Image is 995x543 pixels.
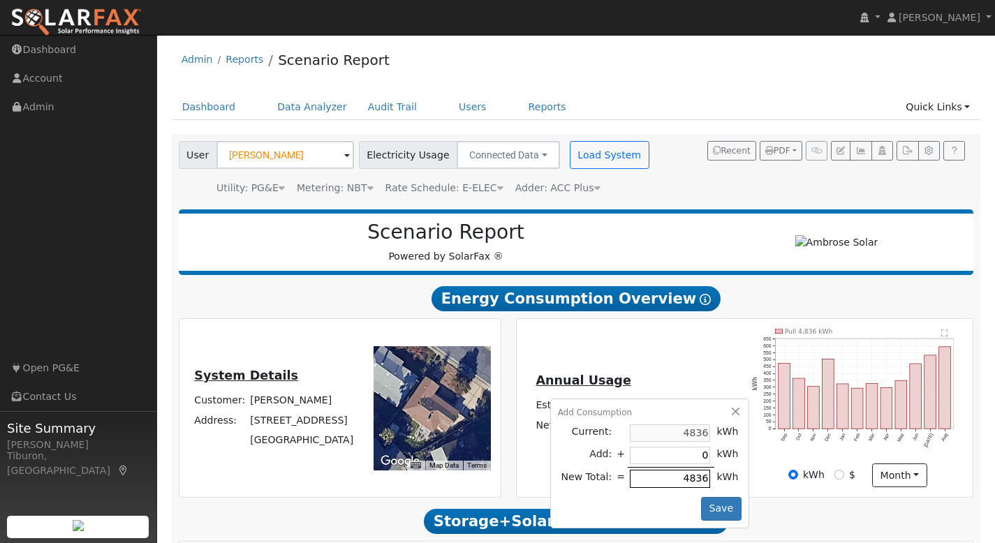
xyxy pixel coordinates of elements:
[769,426,772,431] text: 0
[795,432,803,441] text: Oct
[788,470,798,479] input: kWh
[831,141,850,161] button: Edit User
[871,141,893,161] button: Login As
[7,449,149,478] div: Tiburon, [GEOGRAPHIC_DATA]
[823,359,834,429] rect: onclick=""
[918,141,940,161] button: Settings
[764,343,772,348] text: 600
[429,461,459,470] button: Map Data
[533,395,627,415] td: Estimated Bill:
[448,94,497,120] a: Users
[192,391,248,410] td: Customer:
[701,497,742,521] button: Save
[194,369,298,382] u: System Details
[941,329,948,336] text: 
[467,461,487,469] a: Terms (opens in new tab)
[880,387,892,429] rect: onclick=""
[248,410,356,430] td: [STREET_ADDRESS]
[760,141,802,161] button: PDF
[764,336,772,341] text: 650
[570,141,649,169] button: Load System
[824,432,832,442] text: Dec
[267,94,358,120] a: Data Analyzer
[558,406,742,419] div: Add Consumption
[809,432,818,442] text: Nov
[73,520,84,531] img: retrieve
[764,364,772,369] text: 450
[359,141,457,169] span: Electricity Usage
[939,347,951,429] rect: onclick=""
[186,221,707,264] div: Powered by SolarFax ®
[377,452,423,470] a: Open this area in Google Maps (opens a new window)
[216,181,285,195] div: Utility: PG&E
[714,467,742,490] td: kWh
[764,357,772,362] text: 500
[899,12,980,23] span: [PERSON_NAME]
[614,445,628,468] td: +
[795,235,878,250] img: Ambrose Solar
[872,463,927,487] button: month
[866,384,878,429] rect: onclick=""
[897,141,918,161] button: Export Interval Data
[764,399,772,403] text: 200
[834,470,844,479] input: $
[558,445,614,468] td: Add:
[226,54,263,65] a: Reports
[779,364,790,429] rect: onclick=""
[700,294,711,305] i: Show Help
[764,378,772,382] text: 350
[7,419,149,438] span: Site Summary
[192,410,248,430] td: Address:
[533,415,627,436] td: Net Consumption:
[941,432,949,442] text: Aug
[849,468,855,482] label: $
[385,182,503,193] span: Alias: HETOUC
[765,146,790,156] span: PDF
[752,376,758,390] text: kWh
[923,432,934,448] text: [DATE]
[432,286,721,311] span: Energy Consumption Overview
[411,461,420,470] button: Keyboard shortcuts
[853,432,861,442] text: Feb
[910,364,922,429] rect: onclick=""
[764,371,772,375] text: 400
[536,373,631,387] u: Annual Usage
[924,355,936,429] rect: onclick=""
[852,388,864,429] rect: onclick=""
[780,432,788,442] text: Sep
[627,395,666,415] td: $2,343
[297,181,374,195] div: Metering: NBT
[785,327,833,335] text: Pull 4,836 kWh
[515,181,600,195] div: Adder: ACC Plus
[850,141,871,161] button: Multi-Series Graph
[10,8,142,37] img: SolarFax
[803,468,825,482] label: kWh
[278,52,390,68] a: Scenario Report
[943,141,965,161] a: Help Link
[895,380,907,429] rect: onclick=""
[117,465,130,476] a: Map
[216,141,354,169] input: Select a User
[714,422,742,445] td: kWh
[182,54,213,65] a: Admin
[895,94,980,120] a: Quick Links
[714,445,742,468] td: kWh
[764,412,772,417] text: 100
[358,94,427,120] a: Audit Trail
[614,467,628,490] td: =
[766,419,772,424] text: 50
[558,467,614,490] td: New Total:
[868,432,876,442] text: Mar
[179,141,217,169] span: User
[193,221,699,244] h2: Scenario Report
[764,350,772,355] text: 550
[172,94,246,120] a: Dashboard
[764,406,772,410] text: 150
[457,141,560,169] button: Connected Data
[764,385,772,389] text: 300
[808,387,820,429] rect: onclick=""
[897,432,906,442] text: May
[912,432,920,441] text: Jun
[837,384,849,429] rect: onclick=""
[764,392,772,396] text: 250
